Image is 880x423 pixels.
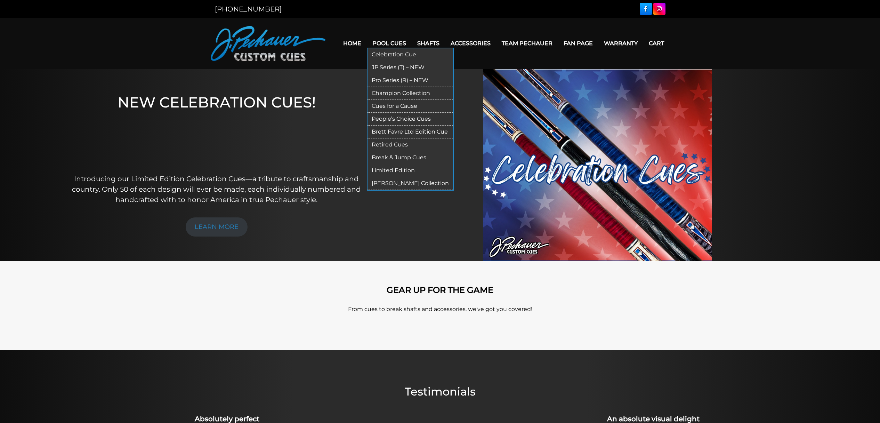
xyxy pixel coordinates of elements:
a: Cart [643,34,670,52]
a: Limited Edition [368,164,453,177]
a: Champion Collection [368,87,453,100]
a: Break & Jump Cues [368,151,453,164]
a: Pool Cues [367,34,412,52]
a: Celebration Cue [368,48,453,61]
strong: GEAR UP FOR THE GAME [387,285,493,295]
h1: NEW CELEBRATION CUES! [70,94,364,164]
a: Cues for a Cause [368,100,453,113]
a: Retired Cues [368,138,453,151]
a: Accessories [445,34,496,52]
a: [PERSON_NAME] Collection [368,177,453,190]
a: LEARN MORE [186,217,248,237]
p: Introducing our Limited Edition Celebration Cues—a tribute to craftsmanship and country. Only 50 ... [70,174,364,205]
a: [PHONE_NUMBER] [215,5,282,13]
p: From cues to break shafts and accessories, we’ve got you covered! [242,305,638,313]
a: Brett Favre Ltd Edition Cue [368,126,453,138]
a: People’s Choice Cues [368,113,453,126]
a: Team Pechauer [496,34,558,52]
a: Home [338,34,367,52]
a: Shafts [412,34,445,52]
a: Warranty [598,34,643,52]
a: Fan Page [558,34,598,52]
a: Pro Series (R) – NEW [368,74,453,87]
a: JP Series (T) – NEW [368,61,453,74]
img: Pechauer Custom Cues [211,26,325,61]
